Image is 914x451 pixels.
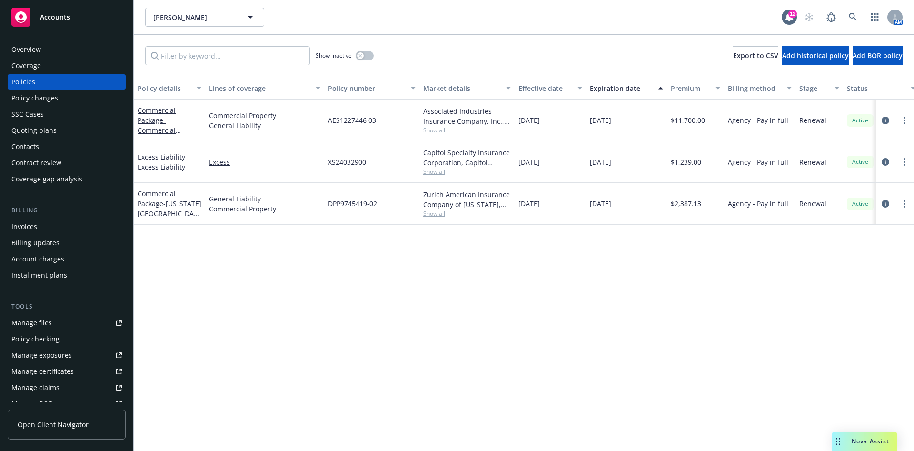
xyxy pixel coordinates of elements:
[205,77,324,100] button: Lines of coverage
[851,158,870,166] span: Active
[8,123,126,138] a: Quoting plans
[11,251,64,267] div: Account charges
[899,156,910,168] a: more
[11,331,60,347] div: Policy checking
[18,420,89,430] span: Open Client Navigator
[671,199,701,209] span: $2,387.13
[8,58,126,73] a: Coverage
[853,51,903,60] span: Add BOR policy
[728,83,781,93] div: Billing method
[782,46,849,65] button: Add historical policy
[733,51,778,60] span: Export to CSV
[590,115,611,125] span: [DATE]
[328,199,377,209] span: DPP9745419-02
[899,115,910,126] a: more
[209,83,310,93] div: Lines of coverage
[852,437,889,445] span: Nova Assist
[138,116,181,145] span: - Commercial Package
[11,74,35,90] div: Policies
[728,115,788,125] span: Agency - Pay in full
[590,157,611,167] span: [DATE]
[209,194,320,204] a: General Liability
[799,199,826,209] span: Renewal
[328,83,405,93] div: Policy number
[865,8,884,27] a: Switch app
[11,123,57,138] div: Quoting plans
[8,74,126,90] a: Policies
[11,348,72,363] div: Manage exposures
[8,315,126,331] a: Manage files
[423,126,511,134] span: Show all
[724,77,795,100] button: Billing method
[209,157,320,167] a: Excess
[899,198,910,210] a: more
[8,139,126,154] a: Contacts
[209,110,320,120] a: Commercial Property
[423,168,511,176] span: Show all
[8,364,126,379] a: Manage certificates
[799,157,826,167] span: Renewal
[8,380,126,395] a: Manage claims
[11,139,39,154] div: Contacts
[11,155,61,170] div: Contract review
[40,13,70,21] span: Accounts
[8,4,126,30] a: Accounts
[11,380,60,395] div: Manage claims
[11,364,74,379] div: Manage certificates
[667,77,724,100] button: Premium
[11,107,44,122] div: SSC Cases
[11,42,41,57] div: Overview
[851,200,870,208] span: Active
[518,115,540,125] span: [DATE]
[8,235,126,251] a: Billing updates
[851,116,870,125] span: Active
[11,90,58,106] div: Policy changes
[8,302,126,311] div: Tools
[671,83,710,93] div: Premium
[586,77,667,100] button: Expiration date
[8,42,126,57] a: Overview
[8,396,126,411] a: Manage BORs
[145,8,264,27] button: [PERSON_NAME]
[832,432,897,451] button: Nova Assist
[134,77,205,100] button: Policy details
[733,46,778,65] button: Export to CSV
[853,46,903,65] button: Add BOR policy
[8,251,126,267] a: Account charges
[8,219,126,234] a: Invoices
[880,198,891,210] a: circleInformation
[795,77,843,100] button: Stage
[799,83,829,93] div: Stage
[8,348,126,363] a: Manage exposures
[423,190,511,210] div: Zurich American Insurance Company of [US_STATE], Zurich Insurance Group
[728,199,788,209] span: Agency - Pay in full
[800,8,819,27] a: Start snowing
[423,106,511,126] div: Associated Industries Insurance Company, Inc., AmTrust Financial Services, RT Specialty Insurance...
[138,152,188,171] a: Excess Liability
[328,157,366,167] span: XS24032900
[671,115,705,125] span: $11,700.00
[844,8,863,27] a: Search
[11,58,41,73] div: Coverage
[423,148,511,168] div: Capitol Specialty Insurance Corporation, Capitol Indemnity Corporation, RT Specialty Insurance Se...
[316,51,352,60] span: Show inactive
[11,171,82,187] div: Coverage gap analysis
[11,396,56,411] div: Manage BORs
[788,10,797,18] div: 12
[324,77,419,100] button: Policy number
[847,83,905,93] div: Status
[8,206,126,215] div: Billing
[518,199,540,209] span: [DATE]
[518,157,540,167] span: [DATE]
[11,315,52,331] div: Manage files
[138,83,191,93] div: Policy details
[518,83,572,93] div: Effective date
[832,432,844,451] div: Drag to move
[209,204,320,214] a: Commercial Property
[138,189,201,228] a: Commercial Package
[590,199,611,209] span: [DATE]
[822,8,841,27] a: Report a Bug
[328,115,376,125] span: AES1227446 03
[138,199,201,228] span: - [US_STATE][GEOGRAPHIC_DATA] ONLY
